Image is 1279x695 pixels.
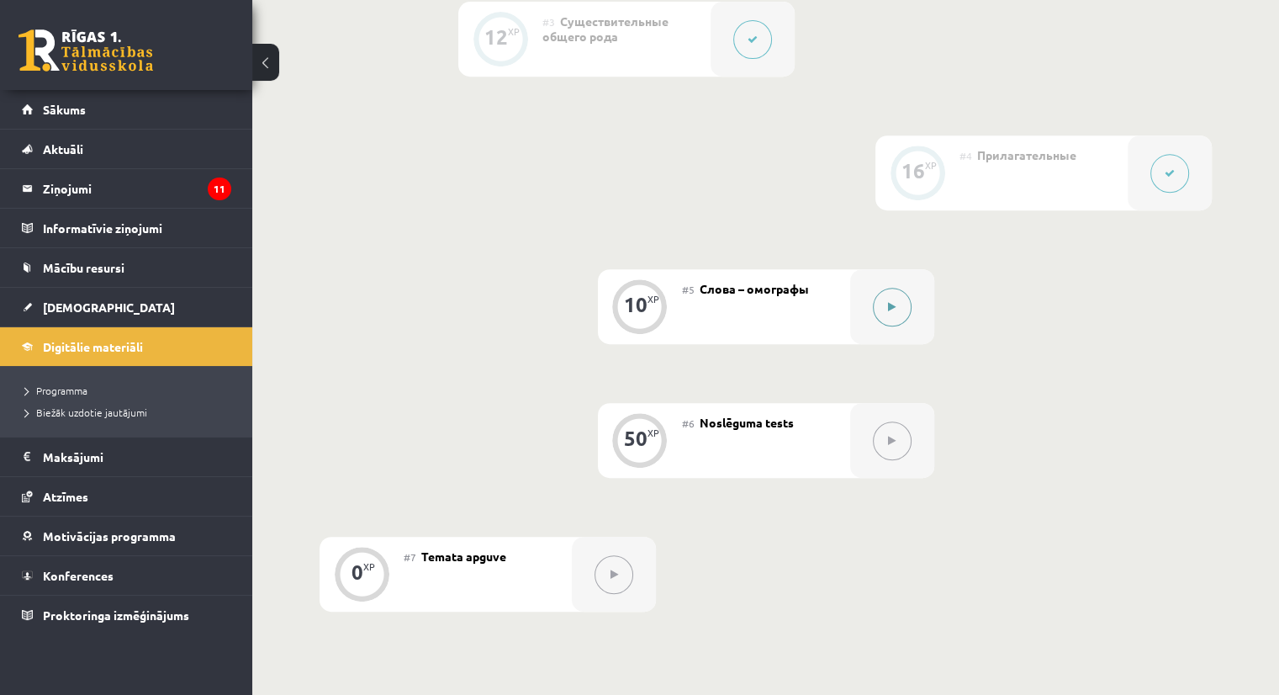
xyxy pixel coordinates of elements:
[22,596,231,634] a: Proktoringa izmēģinājums
[25,384,87,397] span: Programma
[647,428,659,438] div: XP
[351,565,363,580] div: 0
[682,416,695,430] span: #6
[647,294,659,304] div: XP
[22,517,231,555] a: Motivācijas programma
[22,248,231,287] a: Mācību resursi
[25,383,235,398] a: Programma
[18,29,153,72] a: Rīgas 1. Tālmācības vidusskola
[43,300,175,315] span: [DEMOGRAPHIC_DATA]
[700,415,794,430] span: Noslēguma tests
[363,562,375,571] div: XP
[508,27,520,36] div: XP
[404,550,416,564] span: #7
[22,556,231,595] a: Konferences
[22,209,231,247] a: Informatīvie ziņojumi
[624,297,647,312] div: 10
[25,406,147,419] span: Biežāk uzdotie jautājumi
[925,161,937,170] div: XP
[43,169,231,208] legend: Ziņojumi
[484,29,508,45] div: 12
[421,549,506,564] span: Temata apguve
[208,178,231,200] i: 11
[25,405,235,420] a: Biežāk uzdotie jautājumi
[43,568,114,583] span: Konferences
[22,327,231,366] a: Digitālie materiāli
[700,281,809,296] span: Слова – омографы
[43,260,124,275] span: Mācību resursi
[43,607,189,623] span: Proktoringa izmēģinājums
[682,283,695,296] span: #5
[43,209,231,247] legend: Informatīvie ziņojumi
[22,90,231,129] a: Sākums
[43,141,83,157] span: Aktuāli
[22,130,231,168] a: Aktuāli
[542,15,555,29] span: #3
[22,169,231,208] a: Ziņojumi11
[977,147,1076,162] span: Прилагательные
[43,489,88,504] span: Atzīmes
[22,288,231,326] a: [DEMOGRAPHIC_DATA]
[43,528,176,544] span: Motivācijas programma
[22,477,231,516] a: Atzīmes
[624,431,647,446] div: 50
[43,102,86,117] span: Sākums
[542,13,669,44] span: Cуществительные общего рода
[43,438,231,476] legend: Maksājumi
[43,339,143,354] span: Digitālie materiāli
[959,149,972,162] span: #4
[22,438,231,476] a: Maksājumi
[901,163,925,178] div: 16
